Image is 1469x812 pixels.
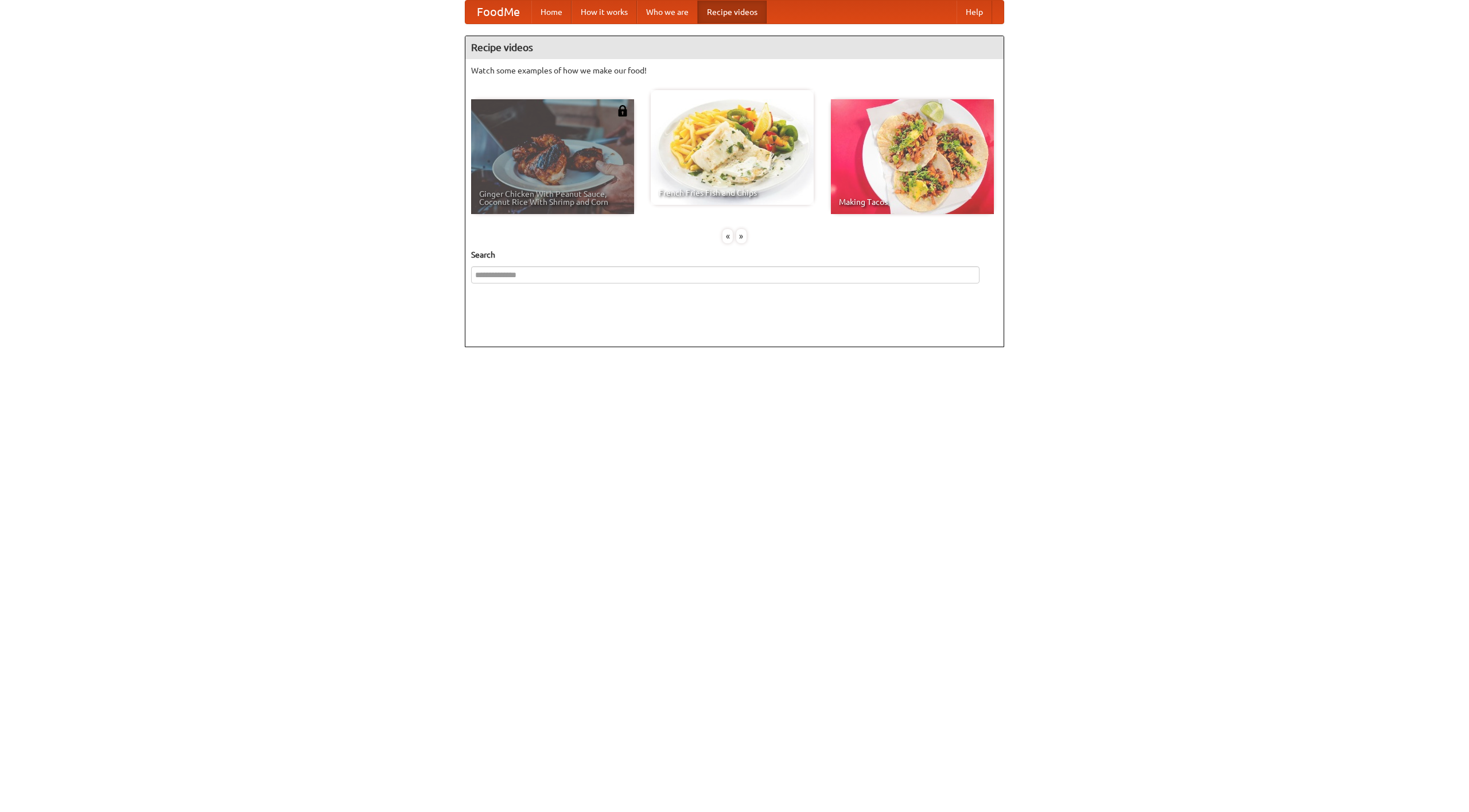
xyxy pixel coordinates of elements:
a: Recipe videos [698,1,767,24]
a: French Fries Fish and Chips [651,90,814,205]
a: Home [531,1,572,24]
a: How it works [572,1,637,24]
h4: Recipe videos [465,36,1004,59]
a: FoodMe [465,1,531,24]
div: « [722,229,733,243]
div: » [736,229,747,243]
span: French Fries Fish and Chips [659,189,806,197]
a: Making Tacos [831,99,994,214]
a: Help [957,1,992,24]
span: Making Tacos [839,198,986,206]
p: Watch some examples of how we make our food! [471,65,998,76]
a: Who we are [637,1,698,24]
h5: Search [471,249,998,261]
img: 483408.png [617,105,628,116]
